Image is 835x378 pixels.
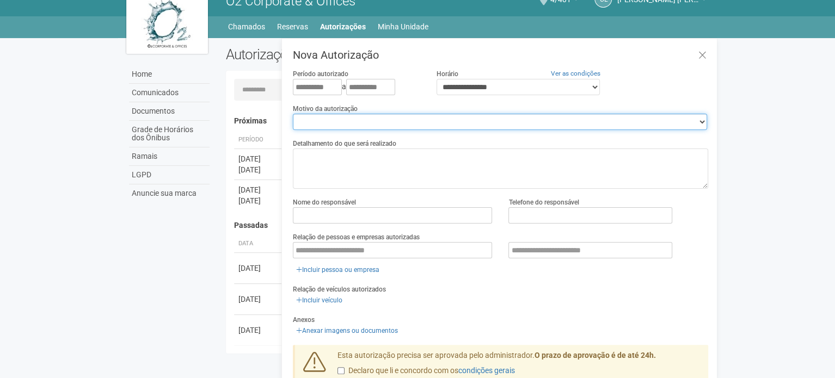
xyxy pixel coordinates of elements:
label: Detalhamento do que será realizado [293,139,396,148]
a: Anexar imagens ou documentos [293,325,401,337]
th: Data [234,235,283,253]
label: Telefone do responsável [508,197,579,207]
a: Chamados [228,19,265,34]
div: a [293,79,420,95]
label: Anexos [293,315,315,325]
strong: O prazo de aprovação é de até 24h. [535,351,656,360]
a: LGPD [129,166,210,184]
div: [DATE] [238,294,279,305]
a: Comunicados [129,84,210,102]
div: [DATE] [238,263,279,274]
label: Período autorizado [293,69,348,79]
a: Incluir pessoa ou empresa [293,264,383,276]
a: Reservas [277,19,308,34]
label: Horário [437,69,458,79]
input: Declaro que li e concordo com oscondições gerais [337,367,345,374]
a: Anuncie sua marca [129,184,210,202]
label: Relação de pessoas e empresas autorizadas [293,232,420,242]
a: Ramais [129,147,210,166]
a: Autorizações [320,19,366,34]
div: [DATE] [238,153,279,164]
a: Documentos [129,102,210,121]
div: [DATE] [238,195,279,206]
h4: Próximas [234,117,701,125]
a: Ver as condições [551,70,600,77]
a: Home [129,65,210,84]
a: condições gerais [458,366,515,375]
th: Período [234,131,283,149]
label: Nome do responsável [293,197,356,207]
div: [DATE] [238,325,279,336]
div: [DATE] [238,184,279,195]
a: Grade de Horários dos Ônibus [129,121,210,147]
label: Relação de veículos autorizados [293,284,386,294]
h4: Passadas [234,221,701,230]
a: Minha Unidade [378,19,428,34]
label: Declaro que li e concordo com os [337,365,515,376]
h2: Autorizações [226,46,459,63]
a: Incluir veículo [293,294,346,306]
div: [DATE] [238,164,279,175]
h3: Nova Autorização [293,49,708,60]
label: Motivo da autorização [293,104,358,114]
